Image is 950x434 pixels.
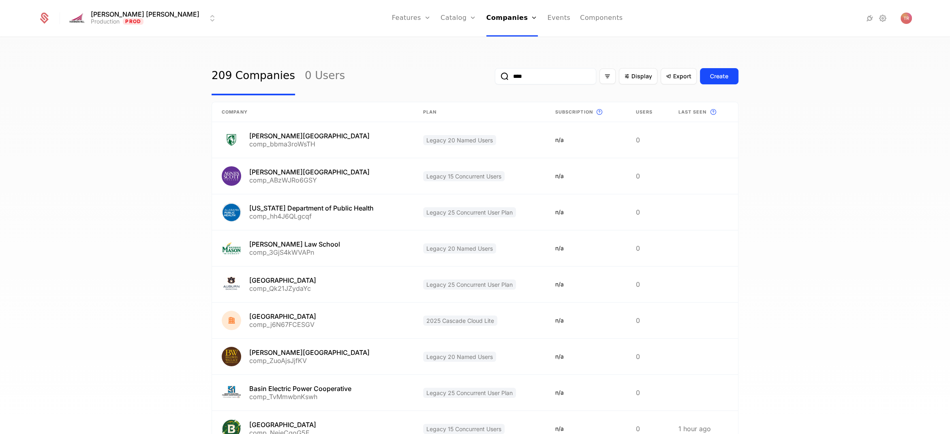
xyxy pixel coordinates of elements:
[901,13,912,24] img: Tim Reilly
[619,68,657,84] button: Display
[123,18,143,25] span: Prod
[901,13,912,24] button: Open user button
[555,109,593,116] span: Subscription
[212,57,295,95] a: 209 Companies
[631,72,652,80] span: Display
[70,9,217,27] button: Select environment
[599,69,616,84] button: Filter options
[700,68,738,84] button: Create
[661,68,697,84] button: Export
[673,72,691,80] span: Export
[865,13,875,23] a: Integrations
[878,13,888,23] a: Settings
[413,102,545,122] th: Plan
[212,102,413,122] th: Company
[305,57,345,95] a: 0 Users
[678,109,707,116] span: Last seen
[91,17,120,26] div: Production
[67,12,87,24] img: Hannon Hill
[710,72,728,80] div: Create
[91,11,199,17] span: [PERSON_NAME] [PERSON_NAME]
[626,102,668,122] th: Users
